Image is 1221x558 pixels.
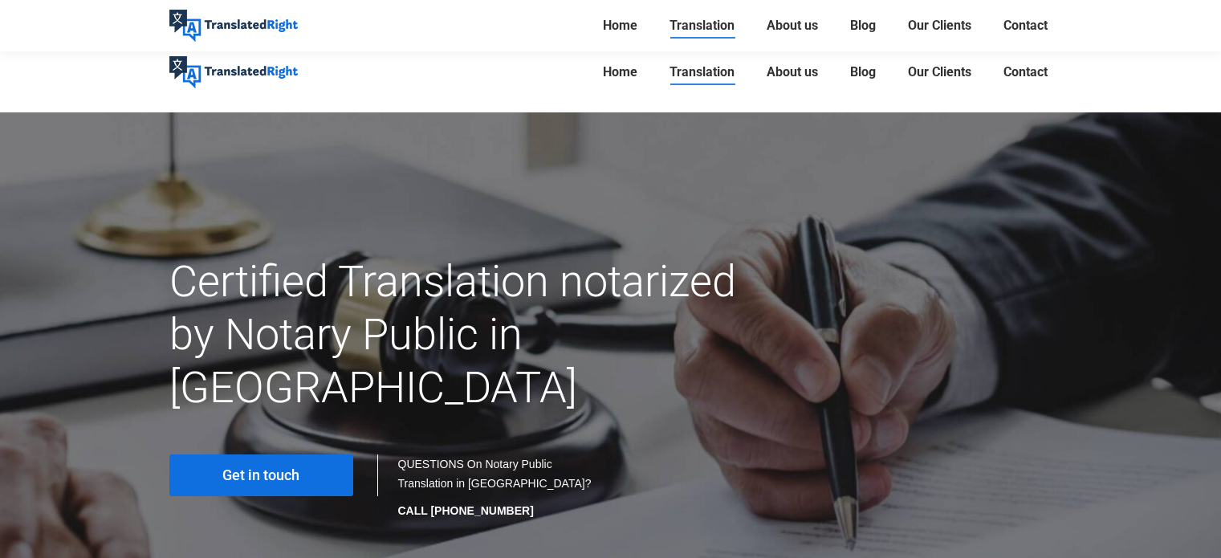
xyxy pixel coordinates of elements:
[398,504,534,517] strong: CALL [PHONE_NUMBER]
[767,18,818,34] span: About us
[762,47,823,98] a: About us
[169,255,750,414] h1: Certified Translation notarized by Notary Public in [GEOGRAPHIC_DATA]
[670,64,735,80] span: Translation
[903,14,976,37] a: Our Clients
[908,64,971,80] span: Our Clients
[850,18,876,34] span: Blog
[845,14,881,37] a: Blog
[999,14,1052,37] a: Contact
[598,14,642,37] a: Home
[850,64,876,80] span: Blog
[169,454,353,496] a: Get in touch
[762,14,823,37] a: About us
[1003,18,1048,34] span: Contact
[598,47,642,98] a: Home
[670,18,735,34] span: Translation
[222,467,299,483] span: Get in touch
[1003,64,1048,80] span: Contact
[999,47,1052,98] a: Contact
[398,454,595,520] div: QUESTIONS On Notary Public Translation in [GEOGRAPHIC_DATA]?
[603,18,637,34] span: Home
[767,64,818,80] span: About us
[665,14,739,37] a: Translation
[908,18,971,34] span: Our Clients
[845,47,881,98] a: Blog
[603,64,637,80] span: Home
[169,10,298,42] img: Translated Right
[903,47,976,98] a: Our Clients
[665,47,739,98] a: Translation
[169,56,298,88] img: Translated Right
